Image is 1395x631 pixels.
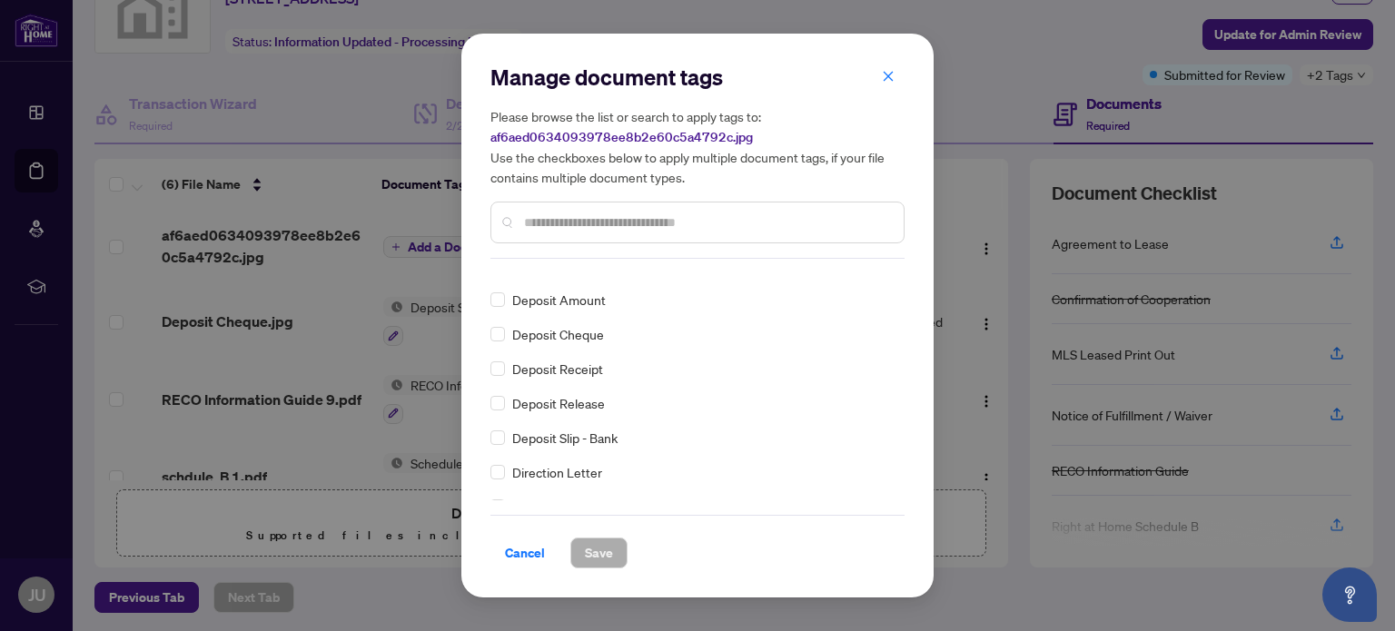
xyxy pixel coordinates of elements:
[490,106,905,187] h5: Please browse the list or search to apply tags to: Use the checkboxes below to apply multiple doc...
[512,497,566,517] span: Duplicate
[570,537,628,568] button: Save
[512,428,618,448] span: Deposit Slip - Bank
[512,393,605,413] span: Deposit Release
[512,359,603,379] span: Deposit Receipt
[512,324,604,344] span: Deposit Cheque
[1322,567,1377,622] button: Open asap
[512,462,602,482] span: Direction Letter
[490,63,905,92] h2: Manage document tags
[505,538,545,567] span: Cancel
[490,129,753,145] span: af6aed0634093978ee8b2e60c5a4792c.jpg
[490,537,559,568] button: Cancel
[882,70,895,83] span: close
[512,290,606,310] span: Deposit Amount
